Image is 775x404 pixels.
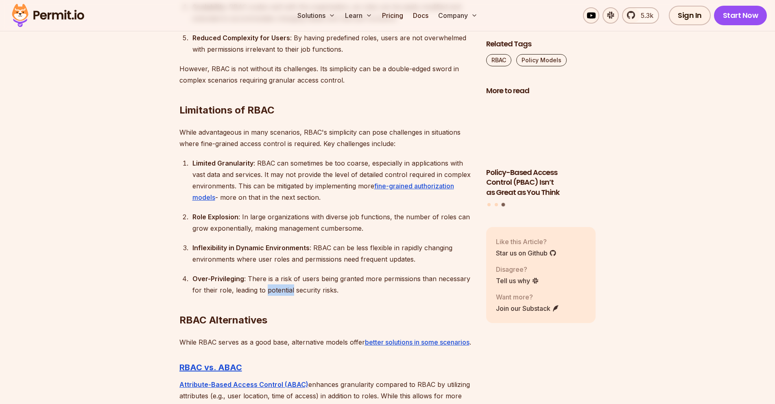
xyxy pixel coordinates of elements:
[636,11,653,20] span: 5.3k
[486,101,596,207] div: Posts
[179,380,308,389] a: Attribute-Based Access Control (ABAC)
[435,7,481,24] button: Company
[496,303,559,313] a: Join our Substack
[496,264,539,274] p: Disagree?
[486,101,596,198] li: 3 of 3
[179,127,473,149] p: While advantageous in many scenarios, RBAC's simplicity can pose challenges in situations where f...
[487,203,491,206] button: Go to slide 1
[294,7,338,24] button: Solutions
[192,32,473,55] div: : By having predefined roles, users are not overwhelmed with permissions irrelevant to their job ...
[192,211,473,234] div: : In large organizations with diverse job functions, the number of roles can grow exponentially, ...
[495,203,498,206] button: Go to slide 2
[496,248,557,258] a: Star us on Github
[179,104,275,116] strong: Limitations of RBAC
[486,54,511,66] a: RBAC
[486,167,596,197] h3: Policy-Based Access Control (PBAC) Isn’t as Great as You Think
[192,182,454,201] a: fine-grained authorization models
[516,54,567,66] a: Policy Models
[496,292,559,301] p: Want more?
[669,6,711,25] a: Sign In
[192,34,290,42] strong: Reduced Complexity for Users
[192,244,310,252] strong: Inflexibility in Dynamic Environments
[410,7,432,24] a: Docs
[365,338,469,346] a: better solutions in some scenarios
[486,101,596,163] img: Policy-Based Access Control (PBAC) Isn’t as Great as You Think
[486,86,596,96] h2: More to read
[8,2,88,29] img: Permit logo
[179,314,267,326] strong: RBAC Alternatives
[192,159,253,167] strong: Limited Granularity
[714,6,767,25] a: Start Now
[496,236,557,246] p: Like this Article?
[192,275,244,283] strong: Over-Privileging
[622,7,659,24] a: 5.3k
[179,336,473,348] p: While RBAC serves as a good base, alternative models offer .
[179,363,242,372] a: RBAC vs. ABAC
[342,7,375,24] button: Learn
[486,39,596,49] h2: Related Tags
[496,275,539,285] a: Tell us why
[192,157,473,203] div: : RBAC can sometimes be too coarse, especially in applications with vast data and services. It ma...
[192,213,238,221] strong: Role Explosion
[179,63,473,86] p: However, RBAC is not without its challenges. Its simplicity can be a double-edged sword in comple...
[379,7,406,24] a: Pricing
[192,242,473,265] div: : RBAC can be less flexible in rapidly changing environments where user roles and permissions nee...
[192,273,473,296] div: : There is a risk of users being granted more permissions than necessary for their role, leading ...
[502,203,505,206] button: Go to slide 3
